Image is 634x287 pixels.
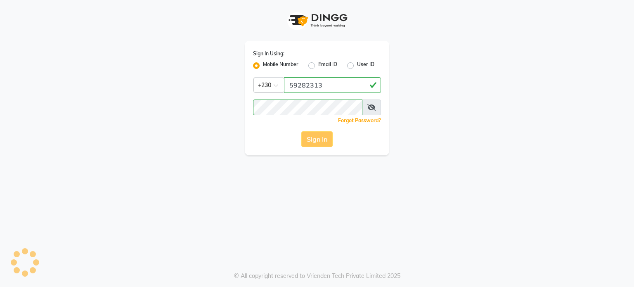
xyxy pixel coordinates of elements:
[253,50,284,57] label: Sign In Using:
[253,100,362,115] input: Username
[284,8,350,33] img: logo1.svg
[357,61,374,71] label: User ID
[318,61,337,71] label: Email ID
[338,117,381,123] a: Forgot Password?
[263,61,298,71] label: Mobile Number
[284,77,381,93] input: Username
